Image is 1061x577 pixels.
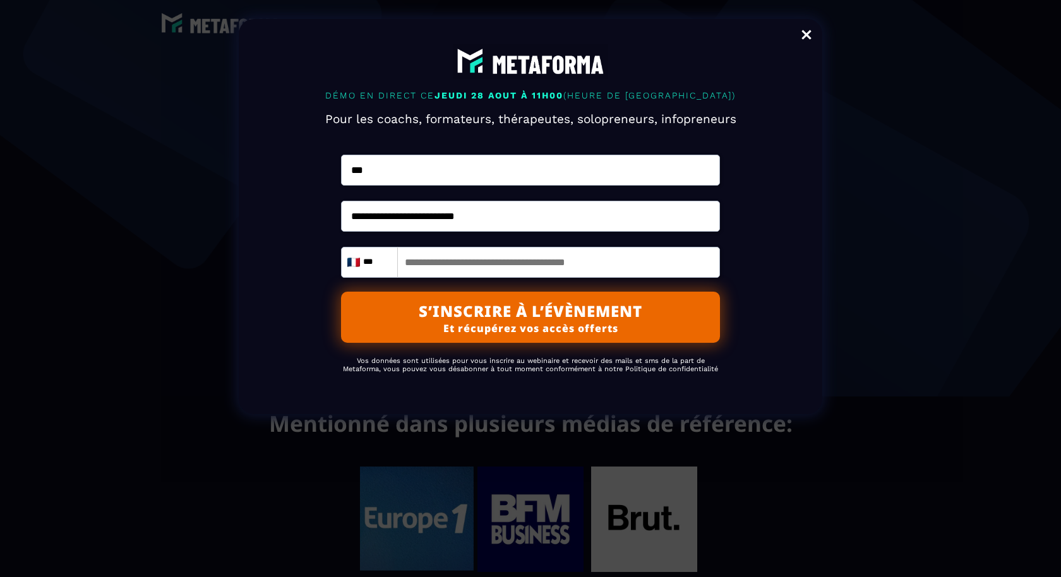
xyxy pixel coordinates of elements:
[435,90,563,100] span: JEUDI 28 AOUT À 11H00
[309,105,752,133] h2: Pour les coachs, formateurs, thérapeutes, solopreneurs, infopreneurs
[341,350,720,379] h2: Vos données sont utilisées pour vous inscrire au webinaire et recevoir des mails et sms de la par...
[347,258,360,267] img: fr
[309,86,752,105] p: DÉMO EN DIRECT CE (HEURE DE [GEOGRAPHIC_DATA])
[453,44,608,79] img: abe9e435164421cb06e33ef15842a39e_e5ef653356713f0d7dd3797ab850248d_Capture_d%E2%80%99e%CC%81cran_2...
[341,292,720,343] button: S’INSCRIRE À L’ÉVÈNEMENTEt récupérez vos accès offerts
[794,22,819,50] a: Close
